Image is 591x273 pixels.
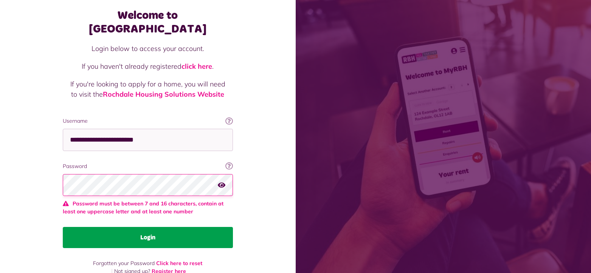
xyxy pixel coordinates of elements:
[181,62,212,71] a: click here
[70,79,225,99] p: If you're looking to apply for a home, you will need to visit the
[156,260,202,267] a: Click here to reset
[70,43,225,54] p: Login below to access your account.
[63,227,233,248] button: Login
[93,260,155,267] span: Forgotten your Password
[63,200,233,216] span: Password must be between 7 and 16 characters, contain at least one uppercase letter and at least ...
[63,9,233,36] h1: Welcome to [GEOGRAPHIC_DATA]
[103,90,224,99] a: Rochdale Housing Solutions Website
[63,117,233,125] label: Username
[63,162,233,170] label: Password
[70,61,225,71] p: If you haven't already registered .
